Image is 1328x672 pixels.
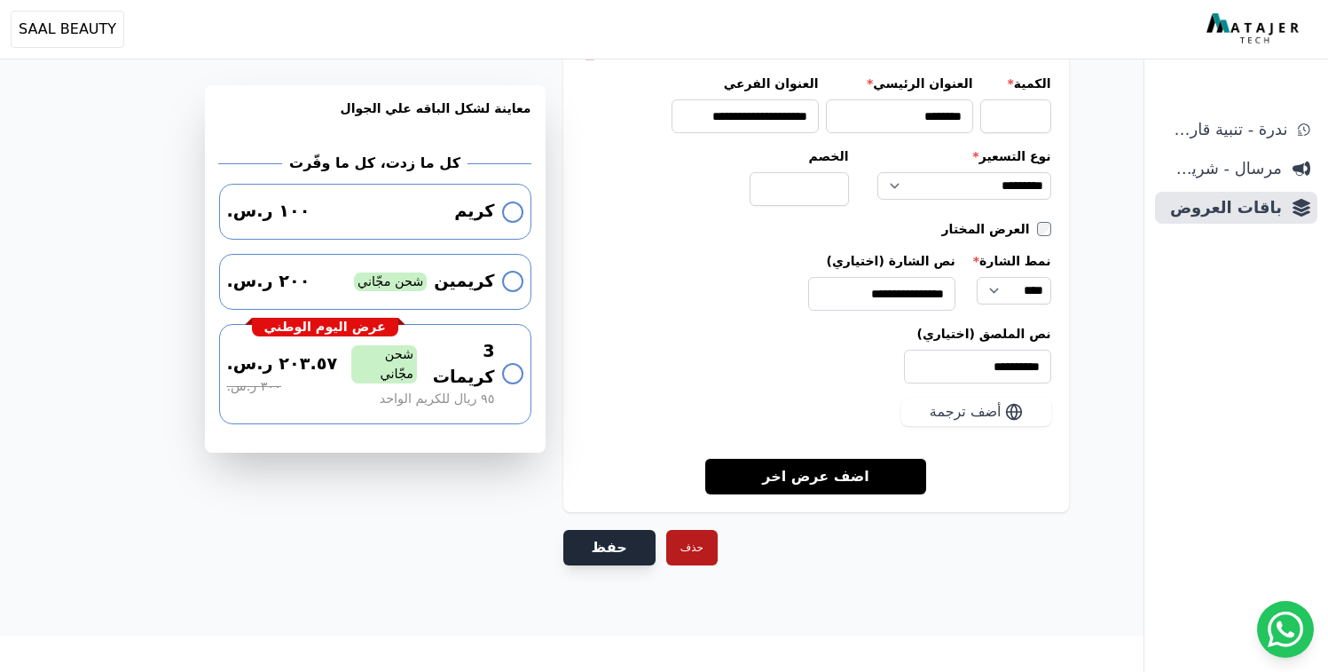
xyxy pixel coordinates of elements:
img: MatajerTech Logo [1206,13,1303,45]
label: العنوان الفرعي [672,75,819,92]
button: أضف ترجمة [901,398,1051,426]
span: SAAL BEAUTY [19,19,116,40]
span: باقات العروض [1162,195,1282,220]
h3: معاينة لشكل الباقه علي الجوال [219,99,531,138]
label: نمط الشارة [973,252,1051,270]
label: الخصم [750,147,849,165]
span: مرسال - شريط دعاية [1162,156,1282,181]
a: اضف عرض اخر [705,458,926,494]
h2: كل ما زدت، كل ما وفّرت [289,153,460,174]
label: نص الشارة (اختياري) [808,252,955,270]
button: SAAL BEAUTY [11,11,124,48]
button: حفظ [563,530,656,565]
span: ١٠٠ ر.س. [227,199,310,225]
span: ٢٠٣.٥٧ ر.س. [227,352,338,377]
label: نوع التسعير [877,147,1051,165]
span: ٣٠٠ ر.س. [227,377,281,397]
span: شحن مجّاني [351,345,417,383]
span: ندرة - تنبية قارب علي النفاذ [1162,117,1287,142]
span: ٩٥ ريال للكريم الواحد [380,390,495,409]
span: كريمين [434,269,494,295]
span: ٢٠٠ ر.س. [227,269,310,295]
label: العنوان الرئيسي [826,75,973,92]
label: نص الملصق (اختياري) [581,325,1051,343]
span: 3 كريمات [424,339,495,391]
label: العرض المختار [942,220,1037,238]
span: كريم [454,199,494,225]
span: أضف ترجمة [930,401,1002,423]
label: الكمية [980,75,1051,92]
span: شحن مجّاني [354,273,427,292]
button: حذف [666,530,718,565]
div: عرض اليوم الوطني [252,318,398,337]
